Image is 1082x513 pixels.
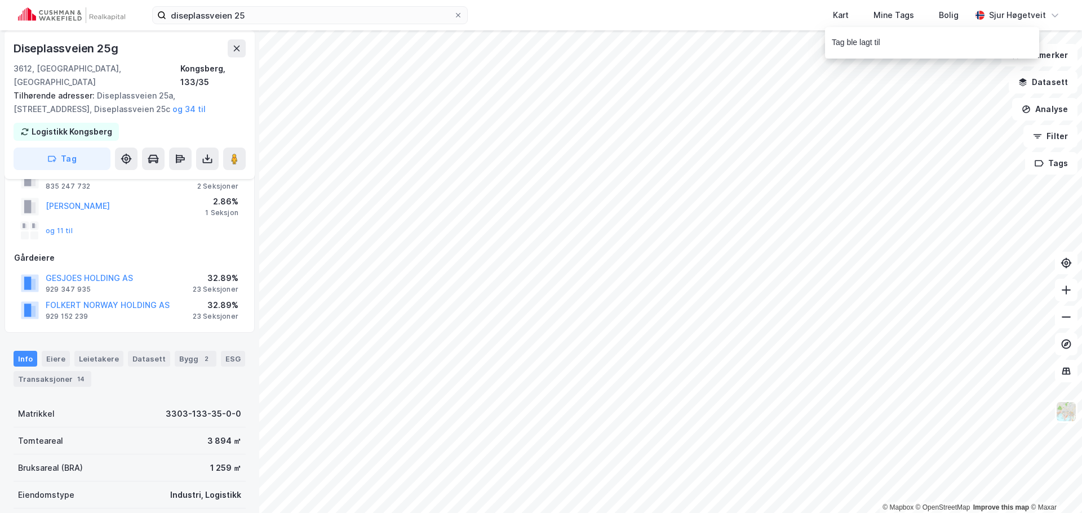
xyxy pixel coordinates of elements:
[1009,71,1077,93] button: Datasett
[14,148,110,170] button: Tag
[193,271,238,285] div: 32.89%
[170,488,241,502] div: Industri, Logistikk
[46,285,91,294] div: 929 347 935
[166,7,454,24] input: Søk på adresse, matrikkel, gårdeiere, leietakere eller personer
[873,8,914,22] div: Mine Tags
[832,36,880,50] div: Tag ble lagt til
[14,251,245,265] div: Gårdeiere
[207,434,241,448] div: 3 894 ㎡
[1026,459,1082,513] div: Kontrollprogram for chat
[18,461,83,475] div: Bruksareal (BRA)
[75,373,87,385] div: 14
[210,461,241,475] div: 1 259 ㎡
[883,503,914,511] a: Mapbox
[18,488,74,502] div: Eiendomstype
[42,351,70,367] div: Eiere
[74,351,123,367] div: Leietakere
[939,8,959,22] div: Bolig
[1012,98,1077,121] button: Analyse
[14,39,120,57] div: Diseplassveien 25g
[175,351,216,367] div: Bygg
[180,62,246,89] div: Kongsberg, 133/35
[166,407,241,421] div: 3303-133-35-0-0
[205,195,238,208] div: 2.86%
[193,285,238,294] div: 23 Seksjoner
[193,312,238,321] div: 23 Seksjoner
[32,125,112,139] div: Logistikk Kongsberg
[1023,125,1077,148] button: Filter
[128,351,170,367] div: Datasett
[201,353,212,364] div: 2
[14,91,97,100] span: Tilhørende adresser:
[46,312,88,321] div: 929 152 239
[989,8,1046,22] div: Sjur Høgetveit
[18,407,55,421] div: Matrikkel
[46,182,90,191] div: 835 247 732
[14,351,37,367] div: Info
[1026,459,1082,513] iframe: Chat Widget
[1056,401,1077,422] img: Z
[14,371,91,387] div: Transaksjoner
[1025,152,1077,175] button: Tags
[14,62,180,89] div: 3612, [GEOGRAPHIC_DATA], [GEOGRAPHIC_DATA]
[14,89,237,116] div: Diseplassveien 25a, [STREET_ADDRESS], Diseplassveien 25c
[973,503,1029,511] a: Improve this map
[205,208,238,217] div: 1 Seksjon
[916,503,970,511] a: OpenStreetMap
[193,298,238,312] div: 32.89%
[833,8,849,22] div: Kart
[18,434,63,448] div: Tomteareal
[221,351,245,367] div: ESG
[197,182,238,191] div: 2 Seksjoner
[18,7,125,23] img: cushman-wakefield-realkapital-logo.202ea83816669bd177139c58696a8fa1.svg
